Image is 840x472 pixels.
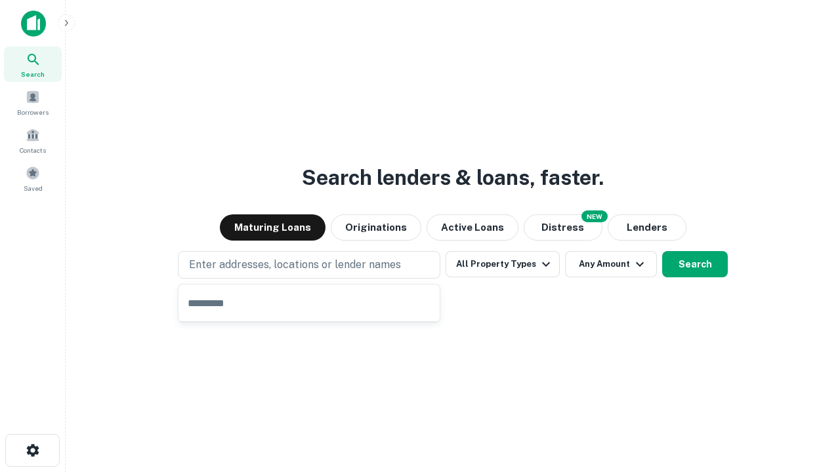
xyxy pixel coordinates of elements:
button: All Property Types [446,251,560,277]
p: Enter addresses, locations or lender names [189,257,401,273]
button: Search [662,251,728,277]
span: Borrowers [17,107,49,117]
button: Maturing Loans [220,214,325,241]
span: Saved [24,183,43,193]
button: Active Loans [427,214,518,241]
span: Search [21,69,45,79]
a: Search [4,47,62,82]
div: NEW [581,210,608,222]
button: Lenders [608,214,686,241]
button: Any Amount [565,251,657,277]
iframe: Chat Widget [774,367,840,430]
span: Contacts [20,145,46,155]
a: Borrowers [4,85,62,120]
button: Originations [331,214,421,241]
img: capitalize-icon.png [21,10,46,37]
a: Contacts [4,123,62,158]
button: Enter addresses, locations or lender names [178,251,440,279]
h3: Search lenders & loans, faster. [302,162,604,193]
button: Search distressed loans with lien and other non-mortgage details. [524,214,602,241]
a: Saved [4,161,62,196]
